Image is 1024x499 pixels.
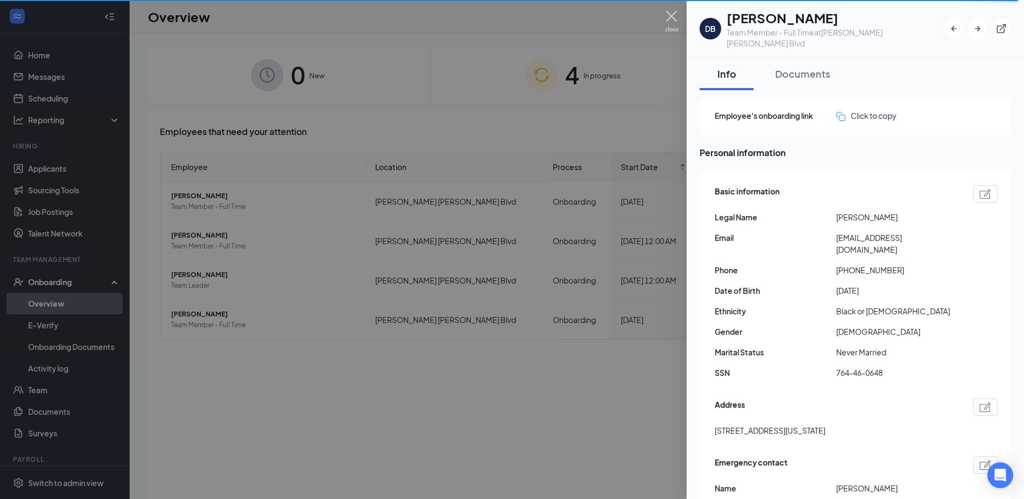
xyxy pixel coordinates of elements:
[727,9,944,27] h1: [PERSON_NAME]
[992,19,1011,38] button: ExternalLink
[715,285,836,296] span: Date of Birth
[944,19,964,38] button: ArrowLeftNew
[836,482,958,494] span: [PERSON_NAME]
[715,305,836,317] span: Ethnicity
[836,232,958,255] span: [EMAIL_ADDRESS][DOMAIN_NAME]
[836,346,958,358] span: Never Married
[836,211,958,223] span: [PERSON_NAME]
[715,264,836,276] span: Phone
[972,23,983,34] svg: ArrowRight
[775,67,830,80] div: Documents
[715,211,836,223] span: Legal Name
[710,67,743,80] div: Info
[836,285,958,296] span: [DATE]
[715,346,836,358] span: Marital Status
[715,232,836,244] span: Email
[836,305,958,317] span: Black or [DEMOGRAPHIC_DATA]
[987,462,1013,488] div: Open Intercom Messenger
[700,146,1011,159] span: Personal information
[715,367,836,379] span: SSN
[836,367,958,379] span: 764-46-0648
[715,482,836,494] span: Name
[836,326,958,338] span: [DEMOGRAPHIC_DATA]
[705,23,716,34] div: DB
[715,424,825,436] span: [STREET_ADDRESS][US_STATE]
[715,326,836,338] span: Gender
[996,23,1007,34] svg: ExternalLink
[836,264,958,276] span: [PHONE_NUMBER]
[948,23,959,34] svg: ArrowLeftNew
[715,456,788,474] span: Emergency contact
[727,27,944,49] div: Team Member - Full Time at [PERSON_NAME] [PERSON_NAME] Blvd
[836,112,845,121] img: click-to-copy.71757273a98fde459dfc.svg
[968,19,987,38] button: ArrowRight
[715,399,745,416] span: Address
[715,110,836,122] span: Employee's onboarding link
[715,185,779,203] span: Basic information
[836,110,897,122] button: Click to copy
